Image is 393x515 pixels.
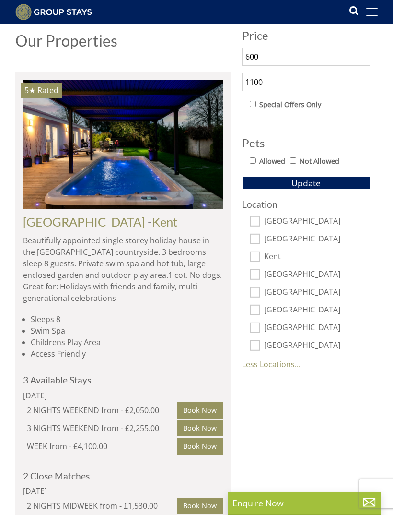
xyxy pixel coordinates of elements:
[264,234,370,245] label: [GEOGRAPHIC_DATA]
[259,99,321,110] label: Special Offers Only
[23,235,223,304] p: Beautifully appointed single storey holiday house in the [GEOGRAPHIC_DATA] countryside. 3 bedroom...
[177,498,223,514] a: Book Now
[242,359,301,370] a: Less Locations...
[31,325,223,336] li: Swim Spa
[177,402,223,418] a: Book Now
[31,336,223,348] li: Childrens Play Area
[27,441,177,452] div: WEEK from - £4,100.00
[264,323,370,334] label: [GEOGRAPHIC_DATA]
[242,199,370,209] h3: Location
[23,80,223,209] img: Formosa-kent-large-group-accomoodation-sleeps-8.original.jpg
[23,215,145,229] a: [GEOGRAPHIC_DATA]
[37,85,58,96] span: Rated
[23,471,223,481] h4: 2 Close Matches
[242,137,370,149] h3: Pets
[23,80,223,209] a: 5★ Rated
[15,4,92,20] img: Group Stays
[148,215,178,229] span: -
[242,29,370,42] h3: Price
[27,422,177,434] div: 3 NIGHTS WEEKEND from - £2,255.00
[15,32,231,49] h1: Our Properties
[242,176,370,190] button: Update
[291,177,321,189] span: Update
[177,420,223,436] a: Book Now
[300,156,339,167] label: Not Allowed
[24,85,35,96] span: FORMOSA has a 5 star rating under the Quality in Tourism Scheme
[264,270,370,280] label: [GEOGRAPHIC_DATA]
[264,305,370,316] label: [GEOGRAPHIC_DATA]
[152,215,178,229] a: Kent
[259,156,285,167] label: Allowed
[23,390,223,401] div: [DATE]
[264,216,370,227] label: [GEOGRAPHIC_DATA]
[23,485,223,497] div: [DATE]
[242,48,370,66] input: From
[264,252,370,263] label: Kent
[27,405,177,416] div: 2 NIGHTS WEEKEND from - £2,050.00
[31,348,223,359] li: Access Friendly
[27,500,177,512] div: 2 NIGHTS MIDWEEK from - £1,530.00
[264,341,370,351] label: [GEOGRAPHIC_DATA]
[31,313,223,325] li: Sleeps 8
[177,438,223,455] a: Book Now
[264,287,370,298] label: [GEOGRAPHIC_DATA]
[232,497,376,509] p: Enquire Now
[23,375,223,385] h4: 3 Available Stays
[242,73,370,91] input: To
